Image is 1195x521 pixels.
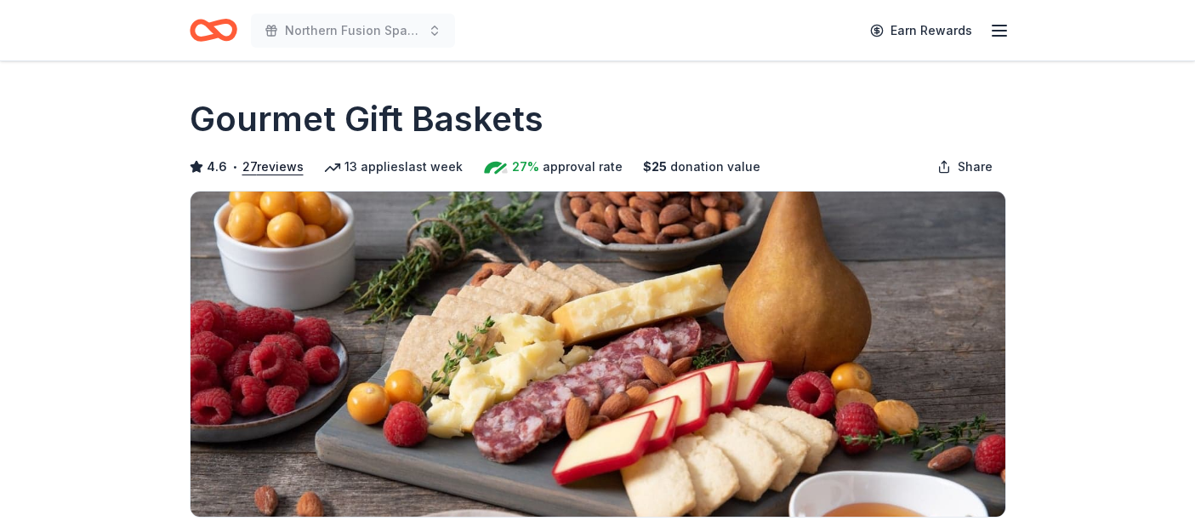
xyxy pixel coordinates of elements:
img: Image for Gourmet Gift Baskets [191,192,1005,517]
span: Share [958,157,993,177]
button: Share [924,150,1006,184]
span: • [231,160,237,174]
a: Earn Rewards [860,15,982,46]
span: Northern Fusion Spaghetti Fundraiser [285,20,421,41]
button: Northern Fusion Spaghetti Fundraiser [251,14,455,48]
h1: Gourmet Gift Baskets [190,95,543,143]
span: 27% [512,157,539,177]
div: 13 applies last week [324,157,463,177]
span: $ 25 [643,157,667,177]
span: approval rate [543,157,623,177]
span: donation value [670,157,760,177]
button: 27reviews [242,157,304,177]
span: 4.6 [207,157,227,177]
a: Home [190,10,237,50]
